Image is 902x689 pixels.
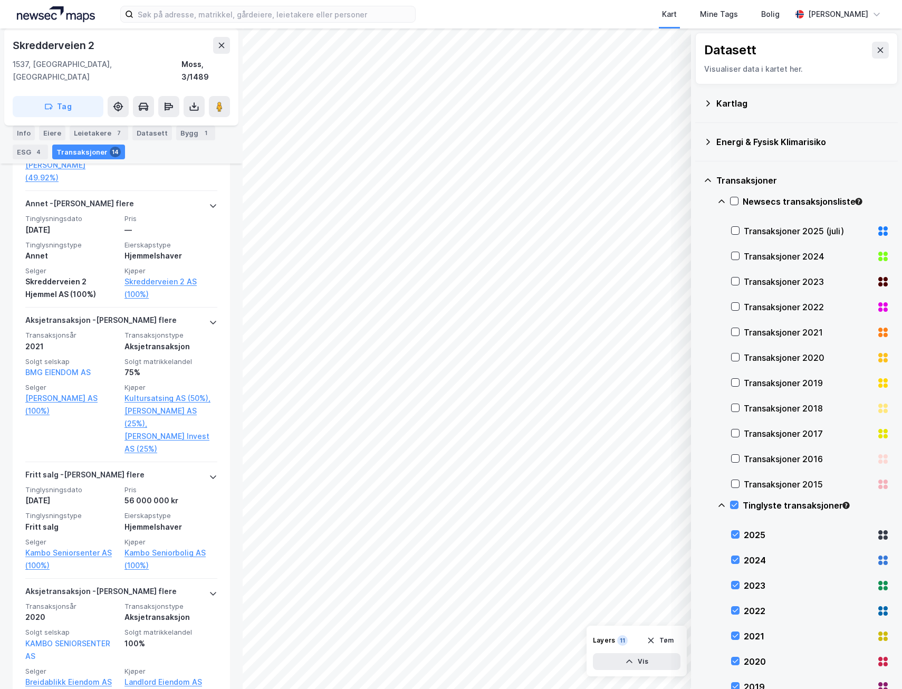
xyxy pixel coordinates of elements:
div: Skredderveien 2 [13,37,97,54]
a: Kambo Seniorsenter AS (100%) [25,547,118,572]
div: Datasett [704,42,756,59]
div: Transaksjoner 2023 [744,275,872,288]
div: Hjemmelshaver [124,521,217,533]
div: 14 [110,147,121,157]
button: Tag [13,96,103,117]
span: Tinglysningstype [25,511,118,520]
span: Kjøper [124,667,217,676]
span: Transaksjonstype [124,602,217,611]
span: Tinglysningstype [25,241,118,250]
div: 4 [33,147,44,157]
div: Transaksjoner 2021 [744,326,872,339]
div: Transaksjoner [52,145,125,159]
div: 1537, [GEOGRAPHIC_DATA], [GEOGRAPHIC_DATA] [13,58,181,83]
a: Kambo Seniorbolig AS (100%) [124,547,217,572]
div: Aksjetransaksjon - [PERSON_NAME] flere [25,314,177,331]
span: Kjøper [124,266,217,275]
div: Transaksjoner 2025 (juli) [744,225,872,237]
div: Info [13,126,35,140]
div: Newsecs transaksjonsliste [743,195,889,208]
div: 7 [113,128,124,138]
span: Eierskapstype [124,511,217,520]
a: [PERSON_NAME] AS (100%) [25,392,118,417]
div: Transaksjoner 2016 [744,453,872,465]
span: Tinglysningsdato [25,485,118,494]
a: [PERSON_NAME] (49.92%) [25,159,118,184]
div: Mine Tags [700,8,738,21]
span: Solgt selskap [25,357,118,366]
div: Transaksjoner [716,174,889,187]
a: KAMBO SENIORSENTER AS [25,639,110,661]
div: — [124,224,217,236]
div: Annet - [PERSON_NAME] flere [25,197,134,214]
div: Transaksjoner 2022 [744,301,872,313]
a: [PERSON_NAME] Invest AS (25%) [124,430,217,455]
iframe: Chat Widget [849,638,902,689]
div: 2020 [744,655,872,668]
div: Aksjetransaksjon [124,340,217,353]
div: Bygg [176,126,215,140]
div: [DATE] [25,224,118,236]
span: Solgt matrikkelandel [124,628,217,637]
div: 2023 [744,579,872,592]
a: BMG EIENDOM AS [25,368,91,377]
div: ESG [13,145,48,159]
div: Aksjetransaksjon - [PERSON_NAME] flere [25,585,177,602]
div: Layers [593,636,615,645]
span: Kjøper [124,538,217,547]
div: Datasett [132,126,172,140]
div: Annet [25,250,118,262]
div: Visualiser data i kartet her. [704,63,889,75]
div: Kartlag [716,97,889,110]
div: 2021 [744,630,872,643]
div: Bolig [761,8,780,21]
div: Transaksjoner 2024 [744,250,872,263]
div: 2024 [744,554,872,567]
div: Fritt salg - [PERSON_NAME] flere [25,468,145,485]
div: Aksjetransaksjon [124,611,217,624]
div: Tooltip anchor [841,501,851,510]
div: [DATE] [25,494,118,507]
a: [PERSON_NAME] AS (25%), [124,405,217,430]
div: Skredderveien 2 Hjemmel AS (100%) [25,275,118,301]
span: Selger [25,667,118,676]
a: Kultursatsing AS (50%), [124,392,217,405]
div: 2022 [744,605,872,617]
div: Leietakere [70,126,128,140]
div: 56 000 000 kr [124,494,217,507]
span: Solgt selskap [25,628,118,637]
div: 11 [617,635,628,646]
div: Transaksjoner 2020 [744,351,872,364]
button: Vis [593,653,680,670]
div: Transaksjoner 2015 [744,478,872,491]
div: Transaksjoner 2019 [744,377,872,389]
span: Kjøper [124,383,217,392]
div: Transaksjoner 2017 [744,427,872,440]
div: 75% [124,366,217,379]
span: Transaksjonstype [124,331,217,340]
span: Selger [25,538,118,547]
span: Eierskapstype [124,241,217,250]
div: 2021 [25,340,118,353]
div: 100% [124,637,217,650]
div: Hjemmelshaver [124,250,217,262]
div: Tooltip anchor [854,197,863,206]
button: Tøm [640,632,680,649]
img: logo.a4113a55bc3d86da70a041830d287a7e.svg [17,6,95,22]
span: Selger [25,266,118,275]
div: Eiere [39,126,65,140]
div: [PERSON_NAME] [808,8,868,21]
a: Skredderveien 2 AS (100%) [124,275,217,301]
span: Transaksjonsår [25,331,118,340]
div: Fritt salg [25,521,118,533]
div: Transaksjoner 2018 [744,402,872,415]
span: Tinglysningsdato [25,214,118,223]
span: Solgt matrikkelandel [124,357,217,366]
div: 2020 [25,611,118,624]
div: Tinglyste transaksjoner [743,499,889,512]
div: 1 [200,128,211,138]
div: Kart [662,8,677,21]
div: Moss, 3/1489 [181,58,230,83]
span: Pris [124,214,217,223]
